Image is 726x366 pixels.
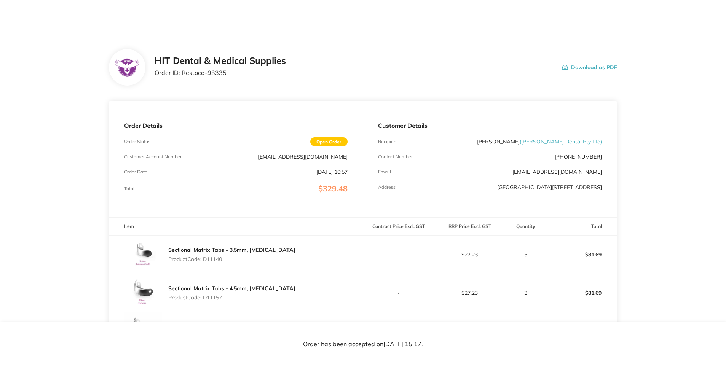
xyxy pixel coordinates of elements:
[168,256,295,262] p: Product Code: D11140
[562,56,617,79] button: Download as PDF
[363,290,434,296] p: -
[168,294,295,301] p: Product Code: D11157
[124,274,162,312] img: ZDNleXQ5bg
[512,169,602,175] a: [EMAIL_ADDRESS][DOMAIN_NAME]
[124,169,147,175] p: Order Date
[497,184,602,190] p: [GEOGRAPHIC_DATA][STREET_ADDRESS]
[505,218,546,236] th: Quantity
[378,139,398,144] p: Recipient
[378,169,391,175] p: Emaill
[378,185,396,190] p: Address
[555,154,602,160] p: [PHONE_NUMBER]
[40,11,116,22] img: Restocq logo
[520,138,602,145] span: ( [PERSON_NAME] Dental Pty Ltd )
[363,251,434,258] p: -
[40,11,116,23] a: Restocq logo
[506,290,546,296] p: 3
[378,122,602,129] p: Customer Details
[316,169,348,175] p: [DATE] 10:57
[155,56,286,66] h2: HIT Dental & Medical Supplies
[434,290,505,296] p: $27.23
[124,154,182,159] p: Customer Account Number
[109,218,363,236] th: Item
[363,218,434,236] th: Contract Price Excl. GST
[477,138,602,145] p: [PERSON_NAME]
[506,251,546,258] p: 3
[546,245,617,264] p: $81.69
[434,251,505,258] p: $27.23
[310,137,348,146] span: Open Order
[546,284,617,302] p: $81.69
[168,285,295,292] a: Sectional Matrix Tabs - 4.5mm, [MEDICAL_DATA]
[124,122,348,129] p: Order Details
[303,341,423,348] p: Order has been accepted on [DATE] 15:17 .
[155,69,286,76] p: Order ID: Restocq- 93335
[434,218,505,236] th: RRP Price Excl. GST
[258,154,348,160] p: [EMAIL_ADDRESS][DOMAIN_NAME]
[378,154,413,159] p: Contact Number
[124,312,162,350] img: andzdWt1Mw
[124,236,162,274] img: cjc1MjUyOQ
[124,139,150,144] p: Order Status
[318,184,348,193] span: $329.48
[546,218,617,236] th: Total
[115,55,139,80] img: ZWE3a210NA
[168,247,295,253] a: Sectional Matrix Tabs - 3.5mm, [MEDICAL_DATA]
[124,186,134,191] p: Total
